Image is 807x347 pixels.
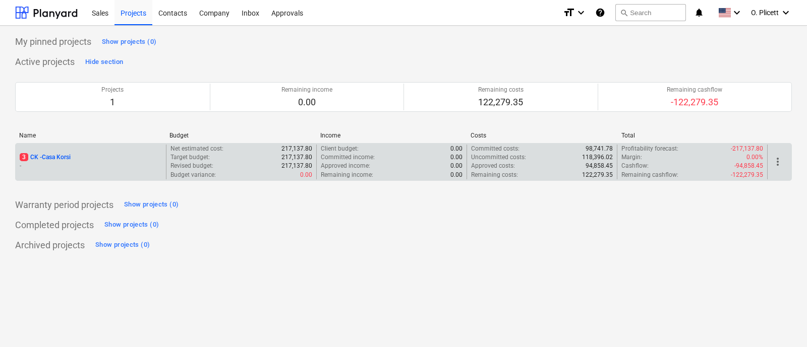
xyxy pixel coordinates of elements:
p: 217,137.80 [281,145,312,153]
p: Completed projects [15,219,94,231]
p: 0.00 [450,145,463,153]
p: 94,858.45 [586,162,613,170]
button: Hide section [83,54,126,70]
p: 217,137.80 [281,153,312,162]
p: Budget variance : [170,171,216,179]
p: Warranty period projects [15,199,113,211]
div: Widget de chat [757,299,807,347]
i: notifications [694,7,704,19]
p: Profitability forecast : [621,145,678,153]
p: Active projects [15,56,75,68]
p: Remaining income [281,86,332,94]
iframe: Chat Widget [757,299,807,347]
span: O. Plicett [751,9,779,17]
p: 0.00% [746,153,763,162]
div: Budget [169,132,312,139]
i: format_size [563,7,575,19]
p: Client budget : [321,145,359,153]
p: Remaining income : [321,171,373,179]
button: Show projects (0) [93,237,152,253]
button: Search [615,4,686,21]
p: 0.00 [281,96,332,108]
p: 98,741.78 [586,145,613,153]
div: Show projects (0) [124,199,179,211]
p: Committed income : [321,153,375,162]
p: 118,396.02 [582,153,613,162]
p: Approved costs : [471,162,515,170]
p: 0.00 [450,162,463,170]
p: Margin : [621,153,642,162]
p: My pinned projects [15,36,91,48]
p: -122,279.35 [667,96,722,108]
p: Cashflow : [621,162,649,170]
p: 0.00 [450,153,463,162]
p: CK - Casa Korsi [20,153,71,162]
div: Show projects (0) [104,219,159,231]
span: more_vert [772,156,784,168]
p: - [20,162,162,170]
i: keyboard_arrow_down [575,7,587,19]
span: 3 [20,153,28,161]
div: Income [320,132,463,139]
p: 122,279.35 [478,96,524,108]
span: search [620,9,628,17]
p: Approved income : [321,162,370,170]
i: keyboard_arrow_down [780,7,792,19]
p: Remaining cashflow : [621,171,678,179]
p: 217,137.80 [281,162,312,170]
p: Net estimated cost : [170,145,223,153]
button: Show projects (0) [122,197,181,213]
p: -122,279.35 [731,171,763,179]
p: Remaining costs [478,86,524,94]
p: Target budget : [170,153,210,162]
p: 122,279.35 [582,171,613,179]
i: Knowledge base [595,7,605,19]
div: Name [19,132,161,139]
p: Uncommitted costs : [471,153,526,162]
button: Show projects (0) [99,34,159,50]
div: Hide section [85,56,123,68]
p: Remaining cashflow [667,86,722,94]
i: keyboard_arrow_down [731,7,743,19]
div: Show projects (0) [102,36,156,48]
p: -94,858.45 [734,162,763,170]
p: 0.00 [450,171,463,179]
p: 0.00 [300,171,312,179]
p: -217,137.80 [731,145,763,153]
div: 3CK -Casa Korsi- [20,153,162,170]
p: Remaining costs : [471,171,518,179]
button: Show projects (0) [102,217,161,233]
p: Archived projects [15,239,85,251]
p: Committed costs : [471,145,520,153]
p: Projects [101,86,124,94]
div: Total [621,132,764,139]
div: Show projects (0) [95,239,150,251]
p: Revised budget : [170,162,213,170]
p: 1 [101,96,124,108]
div: Costs [471,132,613,139]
